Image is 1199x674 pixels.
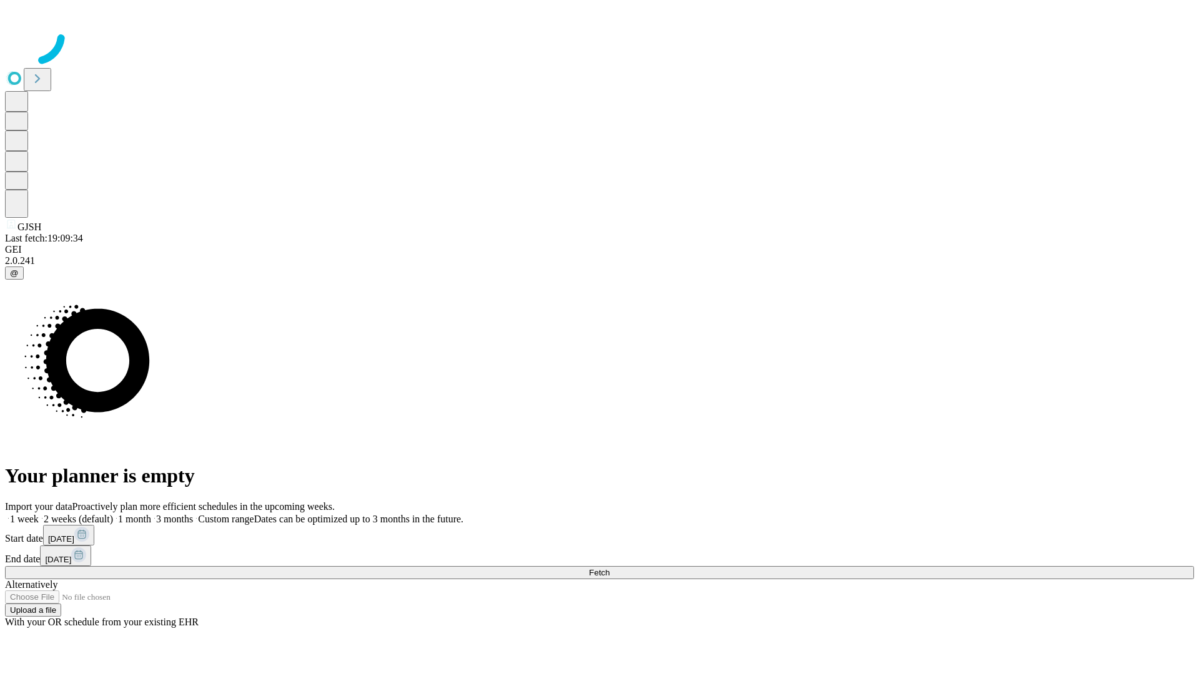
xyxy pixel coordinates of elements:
[5,266,24,280] button: @
[44,514,113,524] span: 2 weeks (default)
[198,514,254,524] span: Custom range
[10,514,39,524] span: 1 week
[5,566,1194,579] button: Fetch
[5,233,83,243] span: Last fetch: 19:09:34
[10,268,19,278] span: @
[5,579,57,590] span: Alternatively
[5,525,1194,545] div: Start date
[5,464,1194,487] h1: Your planner is empty
[5,617,199,627] span: With your OR schedule from your existing EHR
[48,534,74,544] span: [DATE]
[118,514,151,524] span: 1 month
[43,525,94,545] button: [DATE]
[589,568,609,577] span: Fetch
[5,255,1194,266] div: 2.0.241
[5,603,61,617] button: Upload a file
[156,514,193,524] span: 3 months
[17,222,41,232] span: GJSH
[254,514,463,524] span: Dates can be optimized up to 3 months in the future.
[45,555,71,564] span: [DATE]
[40,545,91,566] button: [DATE]
[5,244,1194,255] div: GEI
[5,501,72,512] span: Import your data
[72,501,335,512] span: Proactively plan more efficient schedules in the upcoming weeks.
[5,545,1194,566] div: End date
